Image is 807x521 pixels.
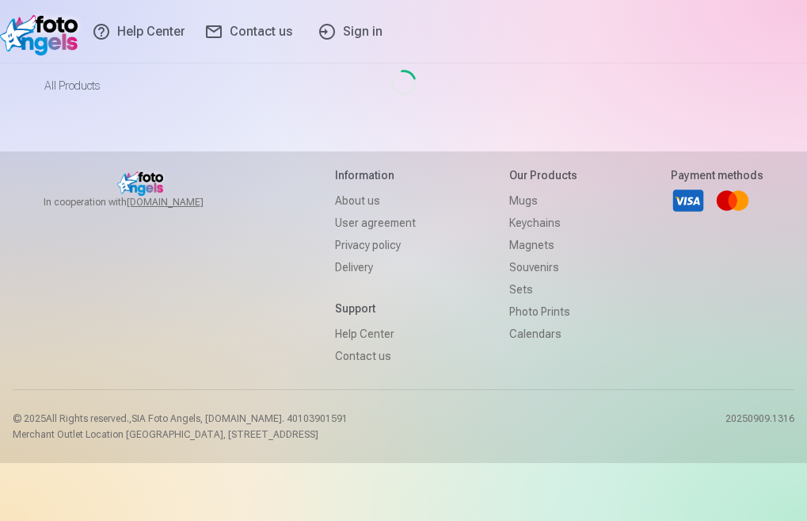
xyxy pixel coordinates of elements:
p: Merchant Outlet Location [GEOGRAPHIC_DATA], [STREET_ADDRESS] [13,428,348,441]
a: Calendars [509,323,577,345]
span: SIA Foto Angels, [DOMAIN_NAME]. 40103901591 [131,413,348,424]
a: Help Center [335,323,416,345]
a: Mugs [509,190,577,212]
h5: Our products [509,167,577,183]
a: [DOMAIN_NAME] [127,196,242,209]
a: User agreement [335,212,416,234]
a: About us [335,190,416,212]
a: Sets [509,278,577,301]
a: Visa [671,183,706,218]
p: © 2025 All Rights reserved. , [13,412,348,425]
a: Magnets [509,234,577,256]
a: Keychains [509,212,577,234]
a: Photo prints [509,301,577,323]
p: 20250909.1316 [725,412,794,441]
a: Mastercard [715,183,750,218]
a: Delivery [335,256,416,278]
h5: Payment methods [671,167,763,183]
a: Contact us [335,345,416,367]
span: In cooperation with [44,196,242,209]
a: Souvenirs [509,256,577,278]
h5: Support [335,301,416,316]
a: Privacy policy [335,234,416,256]
h5: Information [335,167,416,183]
